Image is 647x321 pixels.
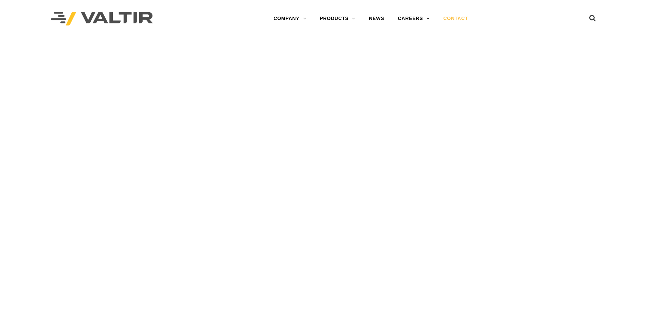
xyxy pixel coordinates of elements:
a: CONTACT [436,12,475,25]
a: COMPANY [267,12,313,25]
img: Valtir [51,12,153,26]
a: CAREERS [391,12,436,25]
a: NEWS [362,12,391,25]
a: PRODUCTS [313,12,362,25]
